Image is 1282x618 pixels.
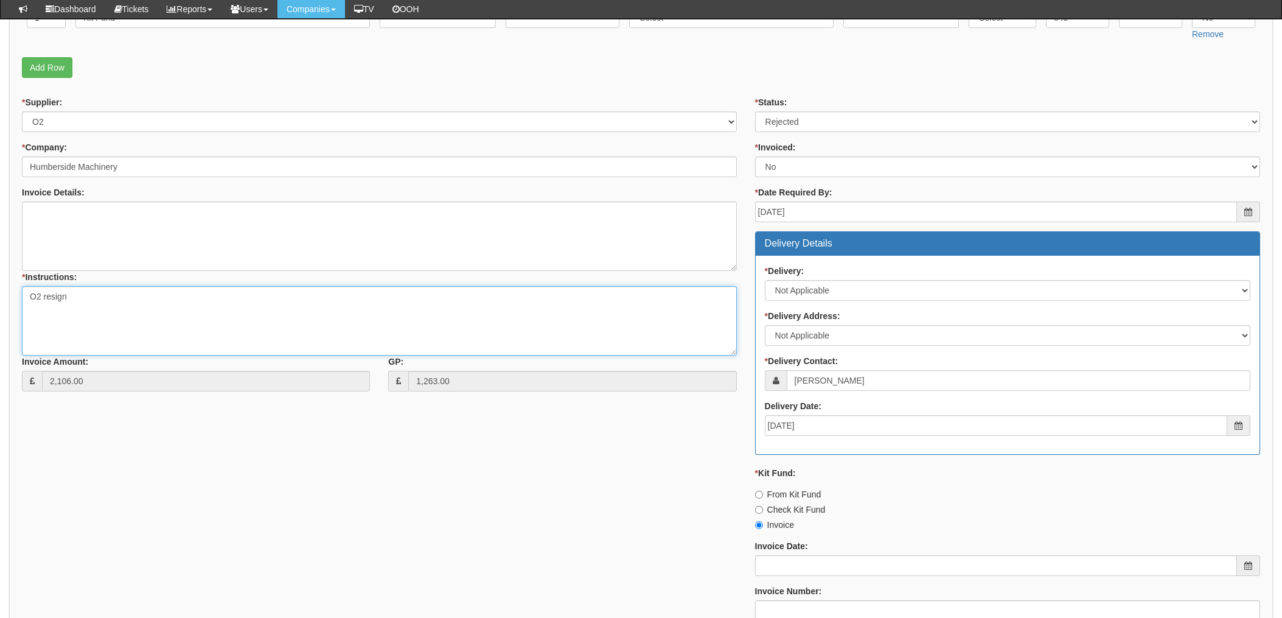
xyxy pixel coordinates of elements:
[755,96,787,108] label: Status:
[755,186,832,198] label: Date Required By:
[22,141,67,153] label: Company:
[765,265,804,277] label: Delivery:
[755,141,796,153] label: Invoiced:
[755,506,763,514] input: Check Kit Fund
[755,540,808,552] label: Invoice Date:
[765,310,840,322] label: Delivery Address:
[755,504,826,516] label: Check Kit Fund
[755,585,822,597] label: Invoice Number:
[22,96,62,108] label: Supplier:
[22,286,737,356] textarea: O2 resign
[765,400,821,412] label: Delivery Date:
[765,238,1250,249] h3: Delivery Details
[755,467,796,479] label: Kit Fund:
[388,356,403,368] label: GP:
[22,271,77,283] label: Instructions:
[755,491,763,499] input: From Kit Fund
[22,356,88,368] label: Invoice Amount:
[22,57,72,78] a: Add Row
[755,519,794,531] label: Invoice
[22,186,85,198] label: Invoice Details:
[765,355,838,367] label: Delivery Contact:
[755,488,821,500] label: From Kit Fund
[755,521,763,529] input: Invoice
[1192,29,1224,39] a: Remove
